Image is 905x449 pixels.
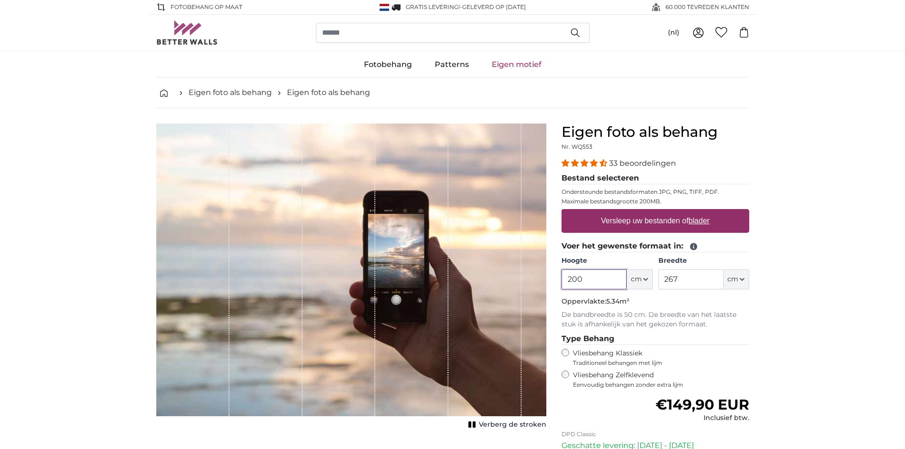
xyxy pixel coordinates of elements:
[156,20,218,45] img: Betterwalls
[688,217,709,225] u: blader
[562,143,592,150] span: Nr. WQ553
[287,87,370,98] a: Eigen foto als behang
[171,3,242,11] span: FOTOBEHANG OP MAAT
[573,371,749,389] label: Vliesbehang Zelfklevend
[352,52,423,77] a: Fotobehang
[597,211,714,230] label: Versleep uw bestanden of
[727,275,738,284] span: cm
[562,159,609,168] span: 4.33 stars
[460,3,526,10] span: -
[723,269,749,289] button: cm
[189,87,272,98] a: Eigen foto als behang
[480,52,553,77] a: Eigen motief
[156,124,546,431] div: 1 of 1
[562,430,749,438] p: DPD Classic
[156,77,749,108] nav: breadcrumbs
[609,159,676,168] span: 33 beoordelingen
[655,396,749,413] span: €149,90 EUR
[406,3,460,10] span: GRATIS levering!
[479,420,546,430] span: Verberg de stroken
[666,3,749,11] span: 60.000 TEVREDEN KLANTEN
[423,52,480,77] a: Patterns
[573,359,732,367] span: Traditioneel behangen met lijm
[562,124,749,141] h1: Eigen foto als behang
[562,188,749,196] p: Ondersteunde bestandsformaten JPG, PNG, TIFF, PDF.
[627,269,652,289] button: cm
[562,333,749,345] legend: Type Behang
[562,240,749,252] legend: Voer het gewenste formaat in:
[630,275,641,284] span: cm
[606,297,629,306] span: 5.34m²
[658,256,749,266] label: Breedte
[655,413,749,423] div: Inclusief btw.
[562,310,749,329] p: De bandbreedte is 50 cm. De breedte van het laatste stuk is afhankelijk van het gekozen formaat.
[462,3,526,10] span: Geleverd op [DATE]
[562,297,749,306] p: Oppervlakte:
[573,349,732,367] label: Vliesbehang Klassiek
[660,24,687,41] button: (nl)
[562,256,652,266] label: Hoogte
[380,4,389,11] img: Nederland
[466,418,546,431] button: Verberg de stroken
[562,198,749,205] p: Maximale bestandsgrootte 200MB.
[573,381,749,389] span: Eenvoudig behangen zonder extra lijm
[562,172,749,184] legend: Bestand selecteren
